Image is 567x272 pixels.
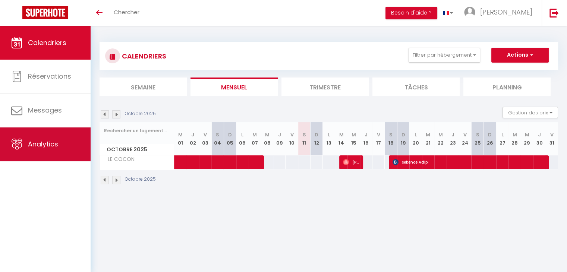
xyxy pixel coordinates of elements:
span: Calendriers [28,38,66,47]
img: ... [464,7,475,18]
abbr: M [252,131,257,138]
abbr: L [241,131,243,138]
abbr: J [278,131,281,138]
abbr: M [426,131,430,138]
button: Actions [491,48,549,63]
abbr: M [178,131,183,138]
span: [PERSON_NAME] [480,7,532,17]
abbr: J [191,131,194,138]
abbr: D [488,131,492,138]
span: Analytics [28,139,58,149]
th: 12 [311,122,323,155]
abbr: L [501,131,503,138]
th: 18 [385,122,397,155]
th: 20 [409,122,422,155]
abbr: D [401,131,405,138]
th: 11 [298,122,311,155]
th: 23 [447,122,459,155]
th: 27 [496,122,508,155]
th: 01 [174,122,187,155]
th: 21 [422,122,434,155]
abbr: D [228,131,232,138]
th: 06 [236,122,249,155]
li: Mensuel [190,78,278,96]
span: Octobre 2025 [100,144,174,155]
abbr: M [525,131,529,138]
th: 09 [273,122,286,155]
abbr: M [339,131,344,138]
img: Super Booking [22,6,68,19]
span: LE COCON [101,155,136,164]
li: Planning [463,78,551,96]
abbr: M [438,131,442,138]
abbr: S [476,131,479,138]
p: Octobre 2025 [125,110,156,117]
th: 07 [249,122,261,155]
abbr: M [352,131,356,138]
th: 30 [533,122,545,155]
abbr: V [463,131,467,138]
th: 29 [521,122,533,155]
abbr: D [315,131,318,138]
button: Besoin d'aide ? [385,7,437,19]
th: 19 [397,122,409,155]
th: 31 [546,122,558,155]
th: 10 [286,122,298,155]
abbr: S [216,131,219,138]
th: 14 [335,122,347,155]
abbr: M [513,131,517,138]
input: Rechercher un logement... [104,124,170,137]
th: 05 [224,122,236,155]
span: sekenoe Adipi [393,155,544,169]
abbr: V [204,131,207,138]
abbr: S [389,131,393,138]
th: 16 [360,122,372,155]
abbr: V [377,131,380,138]
th: 28 [508,122,521,155]
abbr: V [550,131,554,138]
li: Tâches [372,78,460,96]
li: Trimestre [281,78,369,96]
abbr: L [415,131,417,138]
button: Filtrer par hébergement [409,48,480,63]
li: Semaine [100,78,187,96]
th: 03 [199,122,211,155]
th: 04 [211,122,224,155]
span: Réservations [28,72,71,81]
abbr: L [328,131,330,138]
h3: CALENDRIERS [120,48,166,64]
span: Chercher [114,8,139,16]
abbr: J [451,131,454,138]
th: 22 [434,122,447,155]
th: 13 [323,122,335,155]
abbr: J [538,131,541,138]
abbr: J [365,131,368,138]
abbr: M [265,131,270,138]
th: 24 [459,122,471,155]
th: 26 [484,122,496,155]
th: 25 [471,122,483,155]
img: logout [549,8,559,18]
span: Messages [28,105,62,115]
th: 17 [372,122,385,155]
th: 02 [187,122,199,155]
abbr: V [290,131,293,138]
th: 08 [261,122,273,155]
p: Octobre 2025 [125,176,156,183]
span: [PERSON_NAME] [343,155,359,169]
th: 15 [347,122,360,155]
button: Gestion des prix [503,107,558,118]
abbr: S [303,131,306,138]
